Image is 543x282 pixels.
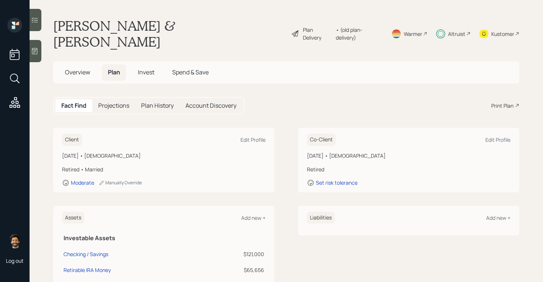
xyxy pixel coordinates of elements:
[64,266,111,274] div: Retirable IRA Money
[61,102,86,109] h5: Fact Find
[220,250,264,258] div: $121,000
[98,102,129,109] h5: Projections
[307,134,336,146] h6: Co-Client
[241,214,266,221] div: Add new +
[404,30,422,38] div: Warmer
[99,179,142,186] div: Manually Override
[220,266,264,274] div: $65,656
[62,212,84,224] h6: Assets
[62,165,266,173] div: Retired • Married
[62,152,266,160] div: [DATE] • [DEMOGRAPHIC_DATA]
[53,18,285,50] h1: [PERSON_NAME] & [PERSON_NAME]
[62,134,82,146] h6: Client
[185,102,236,109] h5: Account Discovery
[448,30,465,38] div: Altruist
[240,136,266,143] div: Edit Profile
[141,102,174,109] h5: Plan History
[64,250,108,258] div: Checking / Savings
[316,179,358,186] div: Set risk tolerance
[307,152,510,160] div: [DATE] • [DEMOGRAPHIC_DATA]
[65,68,90,76] span: Overview
[486,214,510,221] div: Add new +
[108,68,120,76] span: Plan
[485,136,510,143] div: Edit Profile
[491,102,513,110] div: Print Plan
[491,30,514,38] div: Kustomer
[138,68,154,76] span: Invest
[172,68,209,76] span: Spend & Save
[307,165,510,173] div: Retired
[307,212,335,224] h6: Liabilities
[6,257,24,264] div: Log out
[64,235,264,242] h5: Investable Assets
[336,26,382,41] div: • (old plan-delivery)
[303,26,332,41] div: Plan Delivery
[7,234,22,248] img: eric-schwartz-headshot.png
[71,179,94,186] div: Moderate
